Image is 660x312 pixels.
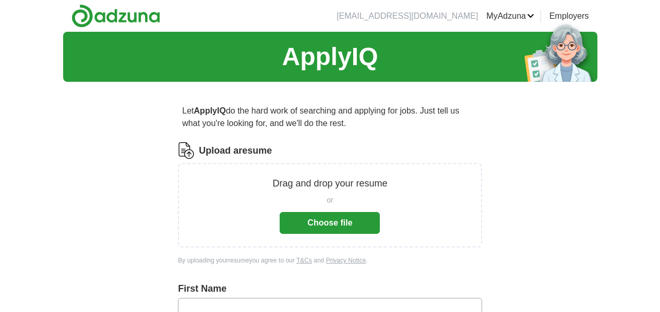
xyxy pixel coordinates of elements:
img: Adzuna logo [71,4,160,28]
a: MyAdzuna [486,10,534,22]
label: Upload a resume [199,144,272,158]
strong: ApplyIQ [194,106,226,115]
div: By uploading your resume you agree to our and . [178,256,482,265]
p: Drag and drop your resume [272,177,387,191]
button: Choose file [280,212,380,234]
a: T&Cs [296,257,312,264]
label: First Name [178,282,482,296]
li: [EMAIL_ADDRESS][DOMAIN_NAME] [337,10,478,22]
p: Let do the hard work of searching and applying for jobs. Just tell us what you're looking for, an... [178,101,482,134]
h1: ApplyIQ [282,38,378,76]
a: Employers [549,10,589,22]
span: or [327,195,333,206]
a: Privacy Notice [326,257,366,264]
img: CV Icon [178,142,195,159]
